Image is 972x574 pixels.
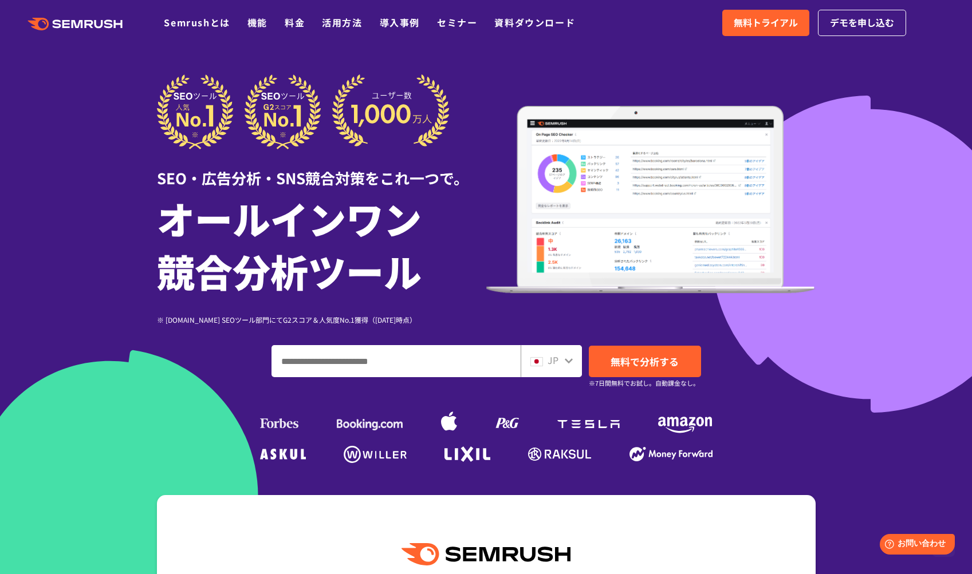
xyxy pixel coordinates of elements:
[247,15,267,29] a: 機能
[830,15,894,30] span: デモを申し込む
[589,378,699,389] small: ※7日間無料でお試し。自動課金なし。
[734,15,798,30] span: 無料トライアル
[548,353,558,367] span: JP
[322,15,362,29] a: 活用方法
[157,192,486,297] h1: オールインワン 競合分析ツール
[611,354,679,369] span: 無料で分析する
[589,346,701,377] a: 無料で分析する
[402,543,570,565] img: Semrush
[272,346,520,377] input: ドメイン、キーワードまたはURLを入力してください
[437,15,477,29] a: セミナー
[818,10,906,36] a: デモを申し込む
[722,10,809,36] a: 無料トライアル
[157,149,486,189] div: SEO・広告分析・SNS競合対策をこれ一つで。
[380,15,420,29] a: 導入事例
[285,15,305,29] a: 料金
[870,529,959,561] iframe: Help widget launcher
[494,15,575,29] a: 資料ダウンロード
[157,314,486,325] div: ※ [DOMAIN_NAME] SEOツール部門にてG2スコア＆人気度No.1獲得（[DATE]時点）
[164,15,230,29] a: Semrushとは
